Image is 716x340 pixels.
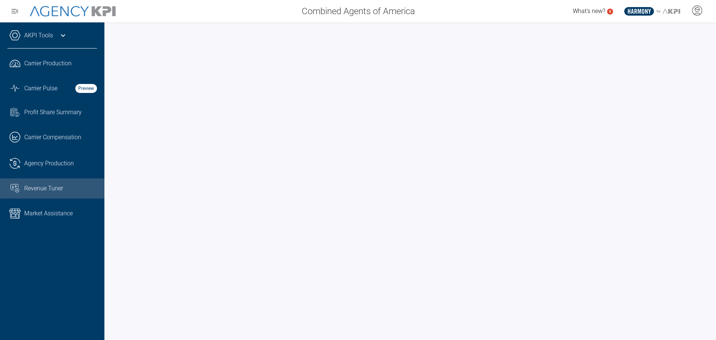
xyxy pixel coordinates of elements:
img: AgencyKPI [30,6,116,17]
span: Carrier Pulse [24,84,57,93]
span: Carrier Production [24,59,72,68]
a: AKPI Tools [24,31,53,40]
span: Agency Production [24,159,74,168]
span: Profit Share Summary [24,108,82,117]
span: What's new? [573,7,605,15]
text: 5 [609,9,611,13]
span: Market Assistance [24,209,73,218]
a: 5 [607,9,613,15]
span: Revenue Tuner [24,184,63,193]
strong: Preview [75,84,97,93]
span: Combined Agents of America [302,4,415,18]
span: Carrier Compensation [24,133,81,142]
